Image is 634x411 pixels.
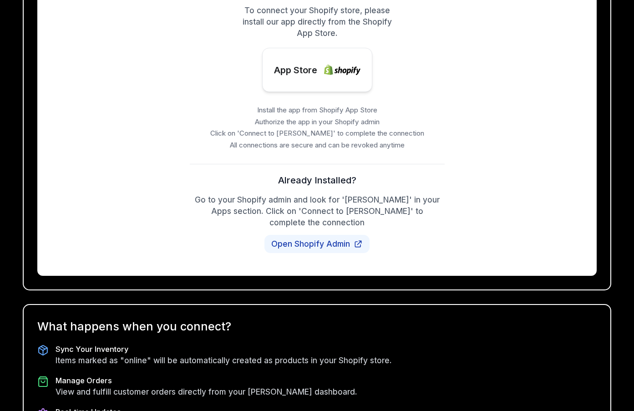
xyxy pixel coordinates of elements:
[271,238,350,249] span: Open Shopify Admin
[56,344,392,355] h4: Sync Your Inventory
[274,63,317,77] span: App Store
[194,194,440,228] p: Go to your Shopify admin and look for '[PERSON_NAME]' in your Apps section. Click on 'Connect to ...
[56,386,357,397] p: View and fulfill customer orders directly from your [PERSON_NAME] dashboard.
[56,355,392,366] p: Items marked as "online" will be automatically created as products in your Shopify store.
[194,106,440,115] p: Install the app from Shopify App Store
[324,52,360,88] img: Shopify Logo
[194,129,440,138] p: Click on 'Connect to [PERSON_NAME]' to complete the connection
[262,48,372,92] button: App StoreShopify Logo
[194,117,440,127] p: Authorize the app in your Shopify admin
[56,375,357,386] h4: Manage Orders
[194,141,440,150] p: All connections are secure and can be revoked anytime
[37,319,597,335] div: What happens when you connect?
[194,173,440,187] h4: Already Installed?
[234,5,400,39] p: To connect your Shopify store, please install our app directly from the Shopify App Store.
[264,235,370,253] button: Open Shopify Admin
